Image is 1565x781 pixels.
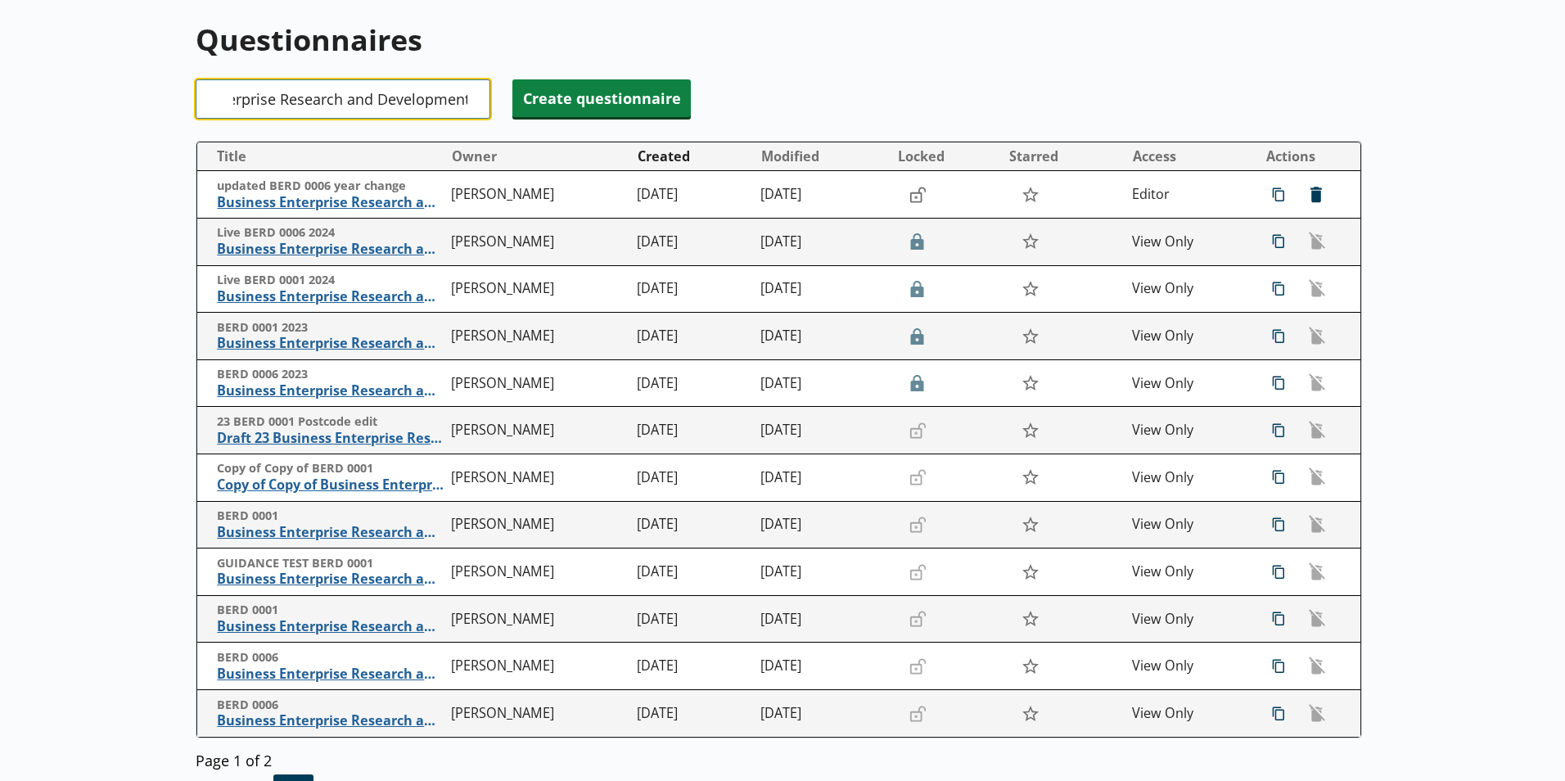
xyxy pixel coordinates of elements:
[630,265,754,313] td: [DATE]
[630,171,754,219] td: [DATE]
[630,549,754,596] td: [DATE]
[891,143,1001,169] button: Locked
[217,666,444,683] span: Business Enterprise Research and Development
[444,690,630,738] td: [PERSON_NAME]
[444,219,630,266] td: [PERSON_NAME]
[754,265,890,313] td: [DATE]
[1125,171,1249,219] td: Editor
[217,273,444,288] span: Live BERD 0001 2024
[217,712,444,729] span: Business Enterprise Research and Development
[1013,603,1048,634] button: Star
[512,79,691,117] button: Create questionnaire
[217,461,444,476] span: Copy of Copy of BERD 0001
[1125,219,1249,266] td: View Only
[444,265,630,313] td: [PERSON_NAME]
[1125,313,1249,360] td: View Only
[755,143,889,169] button: Modified
[754,171,890,219] td: [DATE]
[630,454,754,502] td: [DATE]
[630,501,754,549] td: [DATE]
[444,407,630,454] td: [PERSON_NAME]
[1013,226,1048,257] button: Star
[754,219,890,266] td: [DATE]
[754,501,890,549] td: [DATE]
[444,549,630,596] td: [PERSON_NAME]
[196,746,1362,770] div: Page 1 of 2
[196,79,490,119] input: Search questionnaire titles
[217,194,444,211] span: Business Enterprise Research and Development
[217,618,444,635] span: Business Enterprise Research and Development
[1013,462,1048,493] button: Star
[204,143,444,169] button: Title
[217,288,444,305] span: Business Enterprise Research and Development
[1125,454,1249,502] td: View Only
[1125,501,1249,549] td: View Only
[754,454,890,502] td: [DATE]
[217,508,444,524] span: BERD 0001
[630,407,754,454] td: [DATE]
[630,359,754,407] td: [DATE]
[1003,143,1125,169] button: Starred
[1125,595,1249,643] td: View Only
[1126,143,1248,169] button: Access
[217,430,444,447] span: Draft 23 Business Enterprise Research and Development (Postcode edit)
[1125,643,1249,690] td: View Only
[444,595,630,643] td: [PERSON_NAME]
[444,454,630,502] td: [PERSON_NAME]
[1125,265,1249,313] td: View Only
[630,219,754,266] td: [DATE]
[1013,320,1048,351] button: Star
[754,313,890,360] td: [DATE]
[217,524,444,541] span: Business Enterprise Research and Development
[754,595,890,643] td: [DATE]
[754,643,890,690] td: [DATE]
[217,225,444,241] span: Live BERD 0006 2024
[217,414,444,430] span: 23 BERD 0001 Postcode edit
[1013,509,1048,540] button: Star
[630,595,754,643] td: [DATE]
[217,650,444,666] span: BERD 0006
[1013,651,1048,682] button: Star
[217,178,444,194] span: updated BERD 0006 year change
[1013,415,1048,446] button: Star
[217,571,444,588] span: Business Enterprise Research and Development
[630,643,754,690] td: [DATE]
[444,313,630,360] td: [PERSON_NAME]
[217,367,444,382] span: BERD 0006 2023
[217,603,444,618] span: BERD 0001
[444,643,630,690] td: [PERSON_NAME]
[217,241,444,258] span: Business Enterprise Research and Development
[1013,273,1048,305] button: Star
[901,181,934,209] button: Lock
[217,697,444,713] span: BERD 0006
[217,476,444,494] span: Copy of Copy of Business Enterprise Research and Development
[444,359,630,407] td: [PERSON_NAME]
[1125,407,1249,454] td: View Only
[631,143,753,169] button: Created
[217,335,444,352] span: Business Enterprise Research and Development
[1249,142,1360,171] th: Actions
[630,313,754,360] td: [DATE]
[445,143,629,169] button: Owner
[1125,359,1249,407] td: View Only
[1013,697,1048,729] button: Star
[444,171,630,219] td: [PERSON_NAME]
[444,501,630,549] td: [PERSON_NAME]
[217,320,444,336] span: BERD 0001 2023
[1013,368,1048,399] button: Star
[217,382,444,400] span: Business Enterprise Research and Development
[1013,556,1048,587] button: Star
[754,549,890,596] td: [DATE]
[754,407,890,454] td: [DATE]
[1125,690,1249,738] td: View Only
[630,690,754,738] td: [DATE]
[217,556,444,571] span: GUIDANCE TEST BERD 0001
[1013,179,1048,210] button: Star
[754,690,890,738] td: [DATE]
[1125,549,1249,596] td: View Only
[196,20,1362,60] h1: Questionnaires
[754,359,890,407] td: [DATE]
